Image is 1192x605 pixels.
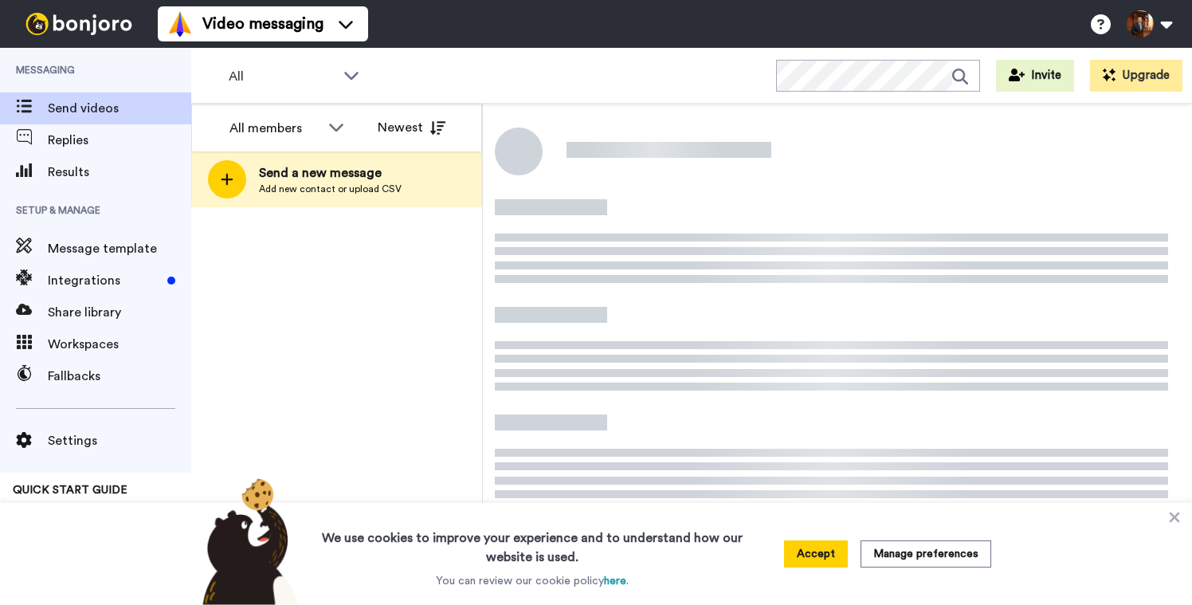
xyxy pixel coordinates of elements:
[202,13,323,35] span: Video messaging
[259,183,402,195] span: Add new contact or upload CSV
[19,13,139,35] img: bj-logo-header-white.svg
[259,163,402,183] span: Send a new message
[436,573,629,589] p: You can review our cookie policy .
[48,431,191,450] span: Settings
[229,67,335,86] span: All
[48,303,191,322] span: Share library
[13,485,127,496] span: QUICK START GUIDE
[188,477,306,605] img: bear-with-cookie.png
[306,519,759,567] h3: We use cookies to improve your experience and to understand how our website is used.
[604,576,626,587] a: here
[48,163,191,182] span: Results
[48,367,191,386] span: Fallbacks
[1090,60,1182,92] button: Upgrade
[167,11,193,37] img: vm-color.svg
[48,271,161,290] span: Integrations
[229,119,320,138] div: All members
[861,540,991,568] button: Manage preferences
[366,112,457,143] button: Newest
[48,239,191,258] span: Message template
[784,540,848,568] button: Accept
[48,99,191,118] span: Send videos
[48,335,191,354] span: Workspaces
[48,131,191,150] span: Replies
[996,60,1074,92] button: Invite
